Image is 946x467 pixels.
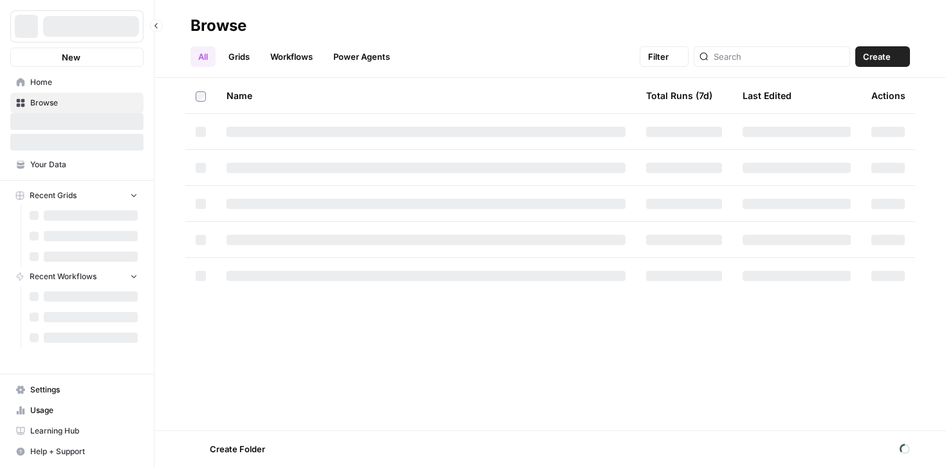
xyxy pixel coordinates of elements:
[855,46,910,67] button: Create
[863,50,891,63] span: Create
[30,425,138,437] span: Learning Hub
[10,267,144,286] button: Recent Workflows
[743,78,792,113] div: Last Edited
[30,405,138,416] span: Usage
[640,46,689,67] button: Filter
[10,441,144,462] button: Help + Support
[62,51,80,64] span: New
[190,15,246,36] div: Browse
[30,446,138,457] span: Help + Support
[714,50,844,63] input: Search
[227,78,626,113] div: Name
[10,72,144,93] a: Home
[10,400,144,421] a: Usage
[10,421,144,441] a: Learning Hub
[30,97,138,109] span: Browse
[190,46,216,67] a: All
[30,190,77,201] span: Recent Grids
[30,384,138,396] span: Settings
[30,159,138,170] span: Your Data
[10,186,144,205] button: Recent Grids
[30,77,138,88] span: Home
[646,78,712,113] div: Total Runs (7d)
[221,46,257,67] a: Grids
[263,46,320,67] a: Workflows
[210,443,265,455] span: Create Folder
[648,50,669,63] span: Filter
[190,439,273,459] button: Create Folder
[10,93,144,113] a: Browse
[10,154,144,175] a: Your Data
[326,46,398,67] a: Power Agents
[10,48,144,67] button: New
[871,78,905,113] div: Actions
[30,271,97,282] span: Recent Workflows
[10,380,144,400] a: Settings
